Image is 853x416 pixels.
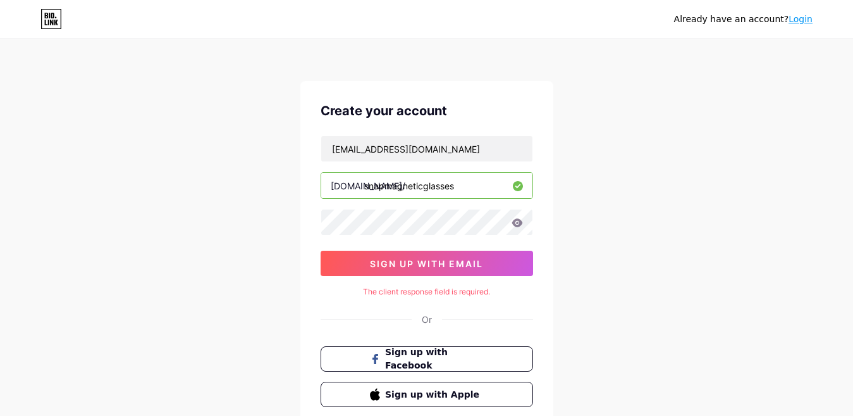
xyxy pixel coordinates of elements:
[321,286,533,298] div: The client response field is required.
[370,258,483,269] span: sign up with email
[385,346,483,372] span: Sign up with Facebook
[331,179,405,192] div: [DOMAIN_NAME]/
[789,14,813,24] a: Login
[321,173,532,198] input: username
[321,382,533,407] button: Sign up with Apple
[422,313,432,326] div: Or
[321,101,533,120] div: Create your account
[385,388,483,401] span: Sign up with Apple
[321,346,533,372] button: Sign up with Facebook
[321,251,533,276] button: sign up with email
[674,13,813,26] div: Already have an account?
[321,136,532,161] input: Email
